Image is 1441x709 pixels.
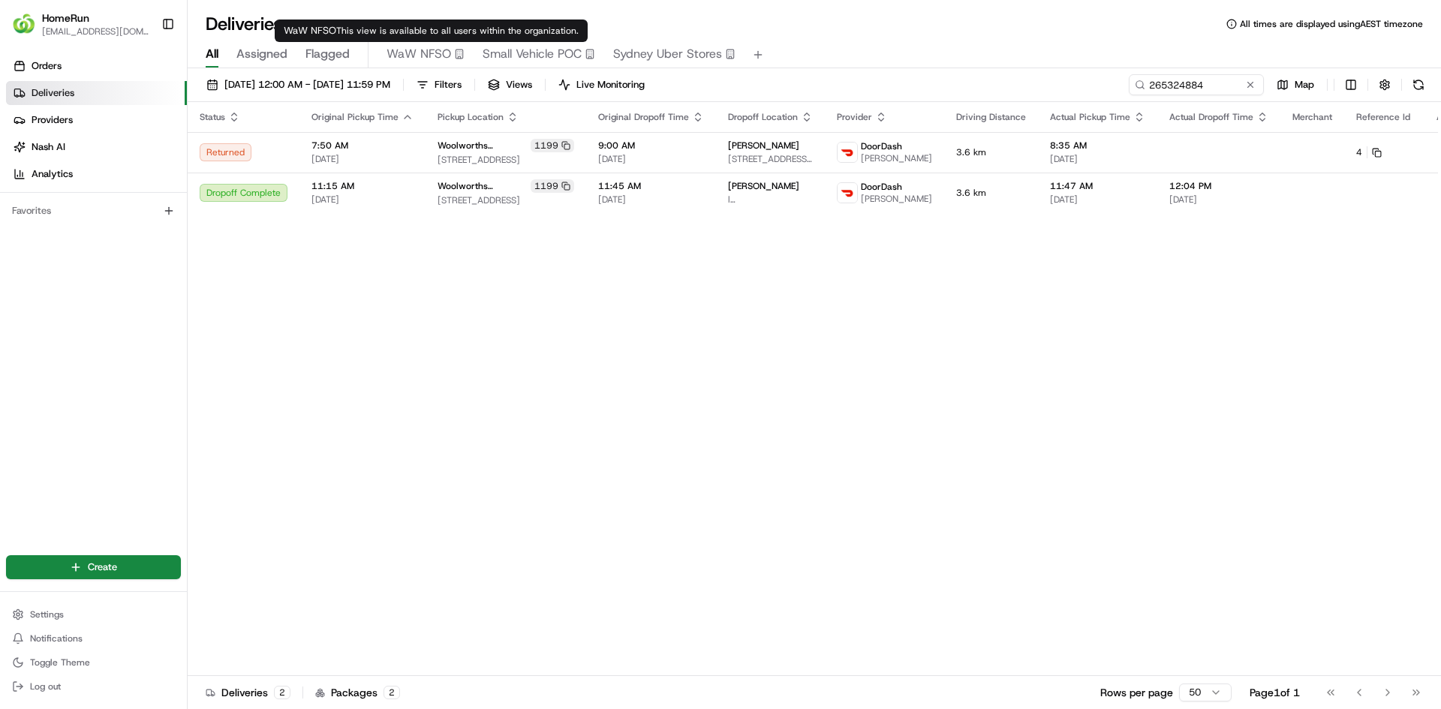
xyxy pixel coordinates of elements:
span: Status [200,111,225,123]
a: Analytics [6,162,187,186]
div: Packages [315,685,400,700]
span: [PERSON_NAME] [861,193,932,205]
span: [PERSON_NAME] [861,152,932,164]
span: Flagged [305,45,350,63]
div: 1199 [531,179,574,193]
span: [STREET_ADDRESS] [438,194,574,206]
button: HomeRunHomeRun[EMAIL_ADDRESS][DOMAIN_NAME] [6,6,155,42]
span: Settings [30,608,64,620]
button: 4 [1356,146,1382,158]
span: 11:45 AM [598,180,704,192]
div: 2 [274,686,290,699]
span: 8:35 AM [1050,140,1145,152]
span: [STREET_ADDRESS][PERSON_NAME] [728,153,813,165]
img: doordash_logo_v2.png [838,183,857,203]
span: Dropoff Location [728,111,798,123]
button: Views [481,74,539,95]
button: Notifications [6,628,181,649]
span: 3.6 km [956,187,1026,199]
span: [PERSON_NAME] [728,140,799,152]
span: Provider [837,111,872,123]
span: Actual Dropoff Time [1169,111,1253,123]
span: DoorDash [861,140,902,152]
div: Deliveries [206,685,290,700]
div: WaW NFSO [275,20,588,42]
span: 3.6 km [956,146,1026,158]
span: All [206,45,218,63]
span: Providers [32,113,73,127]
span: Reference Id [1356,111,1410,123]
span: Deliveries [32,86,74,100]
span: [PERSON_NAME] [728,180,799,192]
span: Map [1295,78,1314,92]
span: Live Monitoring [576,78,645,92]
span: Pickup Location [438,111,504,123]
span: Small Vehicle POC [483,45,582,63]
span: [DATE] [311,153,414,165]
button: Map [1270,74,1321,95]
span: This view is available to all users within the organization. [336,25,579,37]
span: Toggle Theme [30,656,90,668]
button: Settings [6,604,181,625]
button: Create [6,555,181,579]
span: All times are displayed using AEST timezone [1240,18,1423,30]
span: 12:04 PM [1169,180,1268,192]
span: 11:47 AM [1050,180,1145,192]
span: [DATE] 12:00 AM - [DATE] 11:59 PM [224,78,390,92]
a: Orders [6,54,187,78]
a: Providers [6,108,187,132]
span: Log out [30,680,61,692]
span: Filters [435,78,462,92]
span: l [STREET_ADDRESS][PERSON_NAME] [728,194,813,206]
img: HomeRun [12,12,36,36]
span: DoorDash [861,181,902,193]
div: 1199 [531,139,574,152]
button: Log out [6,676,181,697]
span: 9:00 AM [598,140,704,152]
span: Woolworths [GEOGRAPHIC_DATA] [438,140,528,152]
span: Views [506,78,532,92]
span: Create [88,560,117,574]
span: Notifications [30,632,83,644]
a: Deliveries [6,81,187,105]
a: Nash AI [6,135,187,159]
input: Type to search [1129,74,1264,95]
span: WaW NFSO [387,45,451,63]
span: Driving Distance [956,111,1026,123]
span: Actual Pickup Time [1050,111,1130,123]
span: 11:15 AM [311,180,414,192]
span: Assigned [236,45,287,63]
div: 2 [384,686,400,699]
button: [DATE] 12:00 AM - [DATE] 11:59 PM [200,74,397,95]
button: Live Monitoring [552,74,651,95]
button: Toggle Theme [6,652,181,673]
span: Analytics [32,167,73,181]
span: [DATE] [598,153,704,165]
div: Page 1 of 1 [1250,685,1300,700]
span: Sydney Uber Stores [613,45,722,63]
span: Woolworths [GEOGRAPHIC_DATA] [438,180,528,192]
span: Original Pickup Time [311,111,399,123]
div: Favorites [6,199,181,223]
span: Merchant [1292,111,1332,123]
span: [DATE] [311,194,414,206]
p: Rows per page [1100,685,1173,700]
span: [DATE] [1050,153,1145,165]
button: Refresh [1408,74,1429,95]
span: Nash AI [32,140,65,154]
span: Original Dropoff Time [598,111,689,123]
span: Orders [32,59,62,73]
span: 7:50 AM [311,140,414,152]
h1: Deliveries [206,12,282,36]
img: doordash_logo_v2.png [838,143,857,162]
span: [DATE] [1169,194,1268,206]
button: Filters [410,74,468,95]
span: [DATE] [598,194,704,206]
span: [STREET_ADDRESS] [438,154,574,166]
button: HomeRun [42,11,89,26]
span: [DATE] [1050,194,1145,206]
button: [EMAIL_ADDRESS][DOMAIN_NAME] [42,26,149,38]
